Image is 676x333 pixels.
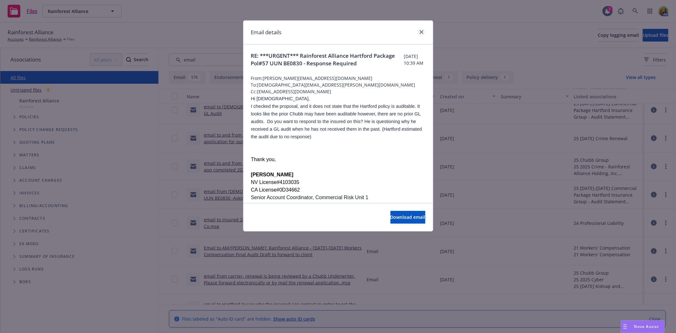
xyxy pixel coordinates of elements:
span: NV License#4103035 [251,180,299,185]
span: Hi [DEMOGRAPHIC_DATA], [251,96,310,101]
div: Drag to move [621,321,629,333]
button: Nova Assist [621,320,665,333]
span: Senior Account Coordinator, Commercial Risk Unit 1 [251,195,369,200]
span: CA License#0D34662 [251,187,300,193]
span: Cc: [EMAIL_ADDRESS][DOMAIN_NAME] [251,88,425,95]
span: Download email [390,214,425,220]
span: Thank you, [251,157,276,162]
span: From: [PERSON_NAME][EMAIL_ADDRESS][DOMAIN_NAME] [251,75,425,82]
span: Nova Assist [634,324,659,329]
span: [PERSON_NAME] [251,172,293,177]
span: To: [DEMOGRAPHIC_DATA][EMAIL_ADDRESS][PERSON_NAME][DOMAIN_NAME] [251,82,425,88]
span: (650) -582-4686 [251,202,287,208]
a: close [418,28,425,36]
h1: Email details [251,28,282,36]
span: [DATE] 10:39 AM [404,53,425,66]
span: I checked the proposal, and it does not state that the Hartford policy is auditable. It looks lik... [251,104,422,139]
span: RE: ***URGENT*** Rainforest Alliance Hartford Package Pol#57 UUN BE0830 - Response Required [251,52,404,67]
button: Download email [390,211,425,224]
